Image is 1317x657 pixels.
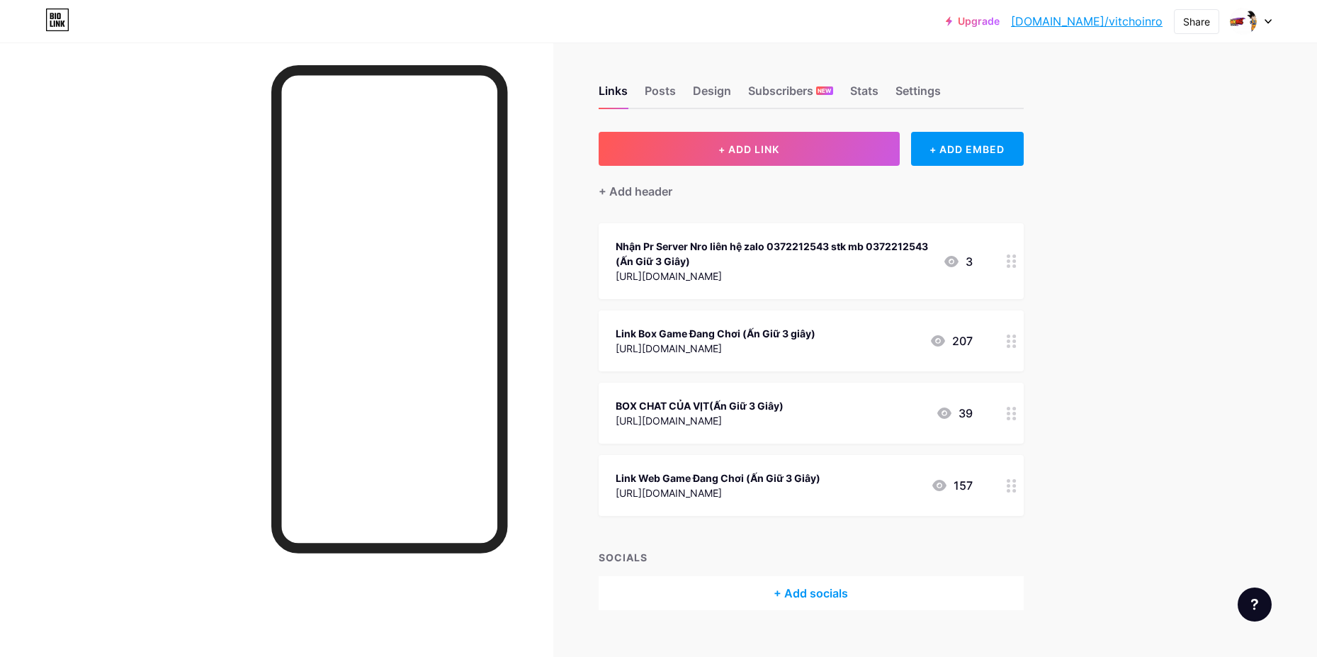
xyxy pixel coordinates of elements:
div: SOCIALS [599,550,1024,565]
div: + Add header [599,183,672,200]
div: Link Web Game Đang Chơi (Ấn Giữ 3 Giây) [616,471,820,485]
div: [URL][DOMAIN_NAME] [616,341,815,356]
a: Upgrade [946,16,1000,27]
div: Design [693,82,731,108]
span: NEW [818,86,831,95]
div: 207 [929,332,973,349]
div: Nhận Pr Server Nro liên hệ zalo 0372212543 stk mb 0372212543 (Ấn Giữ 3 Giây) [616,239,932,269]
div: 39 [936,405,973,422]
div: Stats [850,82,878,108]
div: 3 [943,253,973,270]
div: Link Box Game Đang Chơi (Ấn Giữ 3 giây) [616,326,815,341]
img: Viet Văn [1230,8,1257,35]
div: [URL][DOMAIN_NAME] [616,269,932,283]
a: [DOMAIN_NAME]/vitchoinro [1011,13,1163,30]
span: + ADD LINK [718,143,779,155]
div: Settings [895,82,941,108]
div: BOX CHAT CỦA VỊT(Ấn Giữ 3 Giây) [616,398,784,413]
div: Posts [645,82,676,108]
button: + ADD LINK [599,132,900,166]
div: [URL][DOMAIN_NAME] [616,413,784,428]
div: Share [1183,14,1210,29]
div: + Add socials [599,576,1024,610]
div: + ADD EMBED [911,132,1024,166]
div: Subscribers [748,82,833,108]
div: 157 [931,477,973,494]
div: [URL][DOMAIN_NAME] [616,485,820,500]
div: Links [599,82,628,108]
